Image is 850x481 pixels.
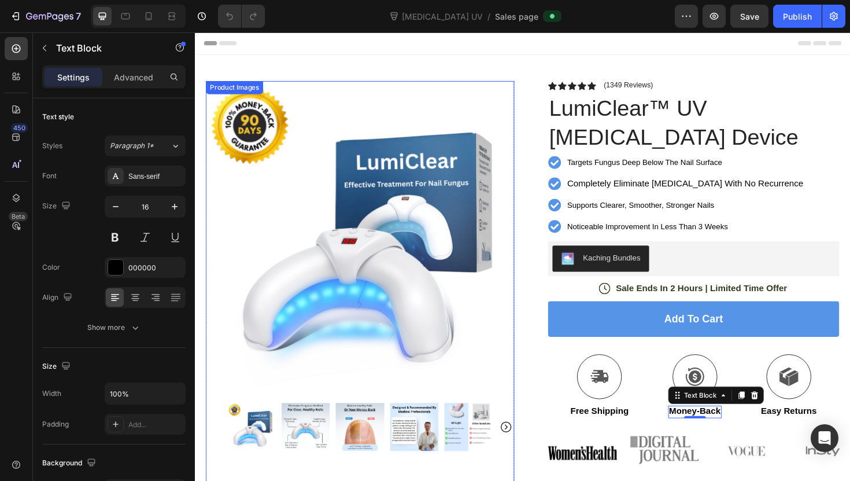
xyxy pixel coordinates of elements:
[218,5,265,28] div: Undo/Redo
[195,32,850,481] iframe: Design area
[388,233,402,247] img: KachingBundles.png
[128,420,183,430] div: Add...
[400,10,485,23] span: [MEDICAL_DATA] UV
[548,427,620,460] img: gempages_518785439750947622-903dc2e3-ca6b-433e-986e-bde4233178fd.png
[516,379,555,390] div: Text Block
[374,427,447,464] img: gempages_518785439750947622-c1fe5c52-2b49-4f17-a703-5d3e744242d1.png
[379,226,481,254] button: Kaching Bundles
[11,123,28,133] div: 450
[730,5,768,28] button: Save
[9,212,28,221] div: Beta
[87,322,141,333] div: Show more
[42,456,98,471] div: Background
[773,5,822,28] button: Publish
[783,10,812,23] div: Publish
[207,392,258,443] img: UV Light Therapy Device - Nexavale
[42,199,73,214] div: Size
[114,71,153,83] p: Advanced
[14,53,70,64] div: Product Images
[374,64,682,127] h1: LumiClear™ UV [MEDICAL_DATA] Device
[105,135,186,156] button: Paragraph 1*
[105,383,185,404] input: Auto
[446,265,627,277] p: Sale Ends In 2 Hours | Limited Time Offer
[42,262,60,273] div: Color
[42,419,69,429] div: Padding
[42,359,73,374] div: Size
[264,392,315,443] img: UV Light Therapy Device - Nexavale
[811,424,838,452] div: Open Intercom Messenger
[502,395,557,407] p: Money-Back
[56,41,154,55] p: Text Block
[42,112,74,122] div: Text style
[42,317,186,338] button: Show more
[394,201,564,210] span: Noticeable Improvement In Less Than 3 Weeks
[394,133,559,142] span: Targets Fungus Deep Below The Nail Surface
[461,427,534,457] img: gempages_518785439750947622-5c8b3057-4fd5-4f4c-8533-48448c5d52e7.webp
[110,141,154,151] span: Paragraph 1*
[634,427,707,460] img: gempages_518785439750947622-273245d3-1164-4ecd-8030-c68c6dca7247.png
[57,71,90,83] p: Settings
[323,411,337,425] button: Carousel Next Arrow
[5,5,86,28] button: 7
[374,285,682,322] button: Add to cart
[128,171,183,182] div: Sans-serif
[411,233,472,245] div: Kaching Bundles
[398,395,460,407] p: Free Shipping
[394,153,644,167] p: Completely Eliminate [MEDICAL_DATA] With No Recurrence
[42,171,57,181] div: Font
[433,52,485,61] p: (1349 Reviews)
[42,290,75,306] div: Align
[487,10,490,23] span: /
[495,10,538,23] span: Sales page
[76,9,81,23] p: 7
[42,388,61,399] div: Width
[497,297,559,311] div: Add to cart
[740,12,759,21] span: Save
[600,395,659,407] p: Easy Returns
[128,263,183,273] div: 000000
[42,141,62,151] div: Styles
[394,178,550,188] span: Supports Clearer, Smoother, Stronger Nails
